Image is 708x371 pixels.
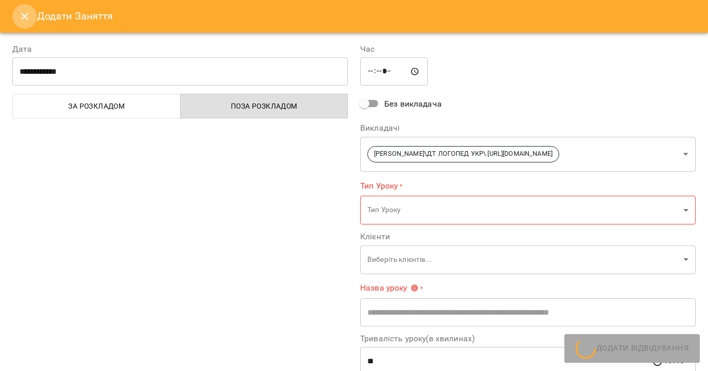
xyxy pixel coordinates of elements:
[12,4,37,29] button: Close
[367,205,679,215] p: Тип Уроку
[37,8,696,24] h6: Додати Заняття
[360,180,696,192] label: Тип Уроку
[187,100,342,112] span: Поза розкладом
[360,245,696,274] div: Виберіть клієнтів...
[180,94,348,118] button: Поза розкладом
[360,136,696,172] div: [PERSON_NAME]\ДТ ЛОГОПЕД УКР\ [URL][DOMAIN_NAME]
[19,100,174,112] span: За розкладом
[360,124,696,132] label: Викладачі
[367,255,679,265] p: Виберіть клієнтів...
[360,196,696,225] div: Тип Уроку
[12,45,348,53] label: Дата
[368,149,559,159] span: [PERSON_NAME]\ДТ ЛОГОПЕД УКР\ [URL][DOMAIN_NAME]
[360,335,696,343] label: Тривалість уроку(в хвилинах)
[12,94,181,118] button: За розкладом
[360,284,419,292] span: Назва уроку
[410,284,419,292] svg: Вкажіть назву уроку або виберіть клієнтів
[360,45,696,53] label: Час
[360,233,696,241] label: Клієнти
[384,98,442,110] span: Без викладача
